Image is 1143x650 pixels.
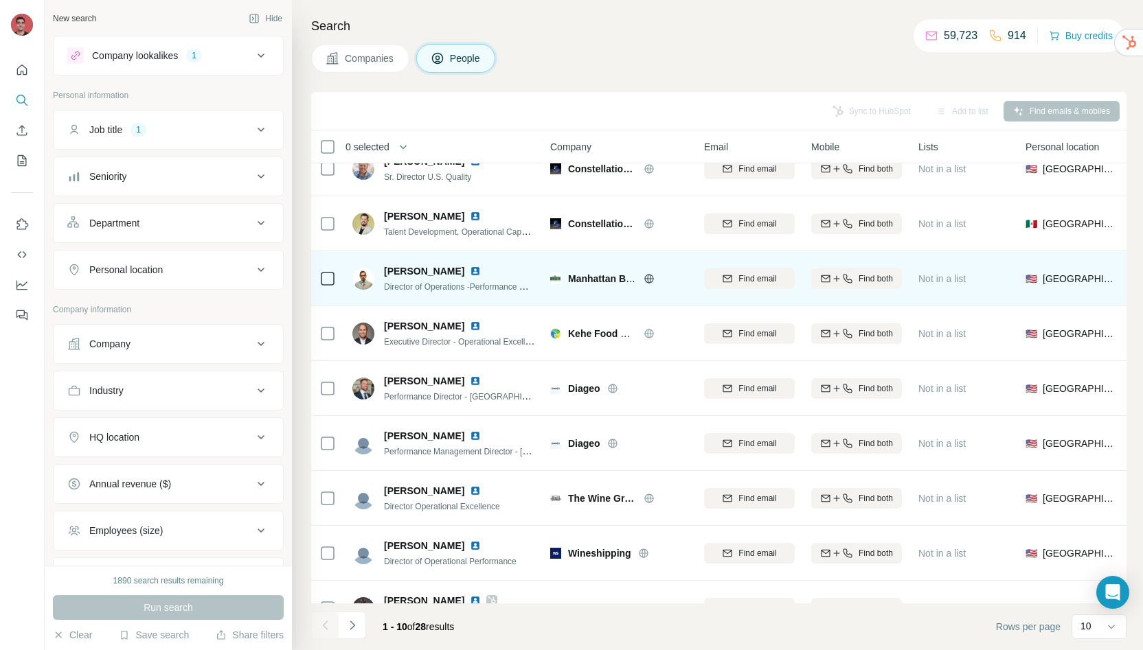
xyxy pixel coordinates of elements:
[568,437,600,450] span: Diageo
[11,272,33,297] button: Dashboard
[89,263,163,277] div: Personal location
[738,547,776,559] span: Find email
[918,140,938,154] span: Lists
[811,213,902,234] button: Find both
[704,159,795,179] button: Find email
[996,620,1061,634] span: Rows per page
[1043,327,1116,340] span: [GEOGRAPHIC_DATA]
[53,303,284,316] p: Company information
[384,391,556,402] span: Performance Director - [GEOGRAPHIC_DATA]
[470,266,481,277] img: LinkedIn logo
[352,378,374,399] img: Avatar
[811,140,839,154] span: Mobile
[918,493,966,504] span: Not in a list
[859,218,893,230] span: Find both
[1043,437,1116,450] span: [GEOGRAPHIC_DATA]
[53,628,92,642] button: Clear
[859,547,893,559] span: Find both
[54,39,283,72] button: Company lookalikes1
[568,217,637,231] span: Constellation Brands
[811,268,902,289] button: Find both
[859,327,893,340] span: Find both
[11,58,33,82] button: Quick start
[1026,217,1037,231] span: 🇲🇽
[704,598,795,618] button: Find email
[859,382,893,395] span: Find both
[470,595,481,606] img: LinkedIn logo
[1026,437,1037,450] span: 🇺🇸
[811,543,902,564] button: Find both
[11,148,33,173] button: My lists
[859,602,893,614] span: Find both
[1026,162,1037,176] span: 🇺🇸
[704,488,795,509] button: Find email
[704,213,795,234] button: Find email
[568,273,697,284] span: Manhattan Beer Distributors
[54,253,283,286] button: Personal location
[11,242,33,267] button: Use Surfe API
[11,303,33,327] button: Feedback
[1043,491,1116,505] span: [GEOGRAPHIC_DATA]
[384,594,464,607] span: [PERSON_NAME]
[568,601,637,615] span: Coca-Cola Hbc
[89,170,126,183] div: Seniority
[738,602,776,614] span: Find email
[89,384,124,397] div: Industry
[11,118,33,143] button: Enrich CSV
[11,88,33,113] button: Search
[550,140,591,154] span: Company
[470,485,481,496] img: LinkedIn logo
[550,548,561,559] img: Logo of Wineshipping
[89,216,139,230] div: Department
[54,561,283,594] button: Technologies
[1043,217,1116,231] span: [GEOGRAPHIC_DATA]
[1026,601,1037,615] span: 🇳🇬
[239,8,292,29] button: Hide
[131,124,146,136] div: 1
[1043,601,1116,615] span: [GEOGRAPHIC_DATA]
[918,163,966,174] span: Not in a list
[738,163,776,175] span: Find email
[1043,546,1116,560] span: [GEOGRAPHIC_DATA]
[352,323,374,345] img: Avatar
[470,375,481,386] img: LinkedIn logo
[11,14,33,36] img: Avatar
[11,212,33,237] button: Use Surfe on LinkedIn
[1049,26,1113,45] button: Buy credits
[384,374,464,388] span: [PERSON_NAME]
[89,123,122,137] div: Job title
[89,430,139,444] div: HQ location
[470,540,481,551] img: LinkedIn logo
[918,603,966,614] span: Not in a list
[918,218,966,229] span: Not in a list
[450,51,482,65] span: People
[216,628,284,642] button: Share filters
[738,272,776,285] span: Find email
[738,218,776,230] span: Find email
[384,502,500,511] span: Director Operational Excellence
[53,89,284,102] p: Personal information
[384,226,600,237] span: Talent Development, Operational Capability Global Director
[54,421,283,454] button: HQ location
[384,336,543,347] span: Executive Director - Operational Excellence
[352,158,374,180] img: Avatar
[568,382,600,395] span: Diageo
[54,160,283,193] button: Seniority
[1026,327,1037,340] span: 🇺🇸
[704,268,795,289] button: Find email
[550,273,561,284] img: Logo of Manhattan Beer Distributors
[54,467,283,500] button: Annual revenue ($)
[738,492,776,504] span: Find email
[384,209,464,223] span: [PERSON_NAME]
[944,27,977,44] p: 59,723
[352,487,374,509] img: Avatar
[346,140,389,154] span: 0 selected
[1026,140,1099,154] span: Personal location
[1043,382,1116,395] span: [GEOGRAPHIC_DATA]
[54,327,283,360] button: Company
[54,374,283,407] button: Industry
[918,328,966,339] span: Not in a list
[859,163,893,175] span: Find both
[383,621,407,632] span: 1 - 10
[1026,272,1037,286] span: 🇺🇸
